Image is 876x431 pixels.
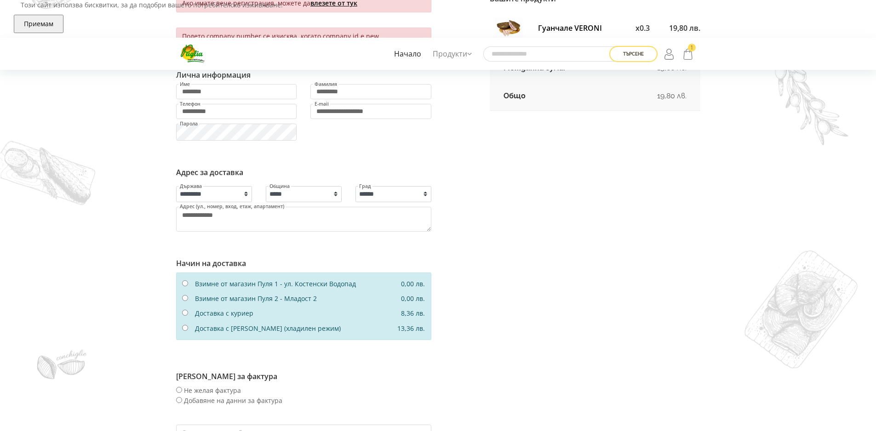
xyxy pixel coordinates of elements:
[179,82,190,87] label: Име
[195,279,394,289] div: Взимне от магазин Пуля 1 - ул. Костенски Водопад
[179,184,202,189] label: Държава
[176,259,431,268] h6: Начин на доставка
[182,280,188,286] input: Взимне от магазин Пуля 1 - ул. Костенски Водопад 0,00 лв.
[767,39,848,146] img: demo
[490,82,620,110] td: Общо
[430,44,474,65] a: Продукти
[182,295,188,301] input: Взимне от магазин Пуля 2 - Младост 2 0,00 лв.
[392,44,424,65] a: Начало
[179,121,198,126] label: Парола
[184,386,241,395] span: Не желая фактура
[182,310,188,316] input: Доставка с куриер 8,36 лв.
[176,397,182,403] input: Добавяне на данни за фактура
[179,102,201,107] label: Телефон
[680,45,696,62] a: 1
[176,168,431,177] h6: Адрес за доставка
[314,102,329,107] label: E-mail
[359,184,372,189] label: Град
[182,325,188,331] input: Доставка с [PERSON_NAME] (хладилен режим) 13,36 лв.
[394,294,432,304] div: 0,00 лв.
[314,82,338,87] label: Фамилия
[195,308,394,318] div: Доставка с куриер
[394,279,432,289] div: 0,00 лв.
[394,308,432,318] div: 8,36 лв.
[195,323,390,334] div: Доставка с [PERSON_NAME] (хладилен режим)
[184,396,282,405] span: Добавяне на данни за фактура
[176,387,182,393] input: Не желая фактура
[176,372,431,381] h6: [PERSON_NAME] за фактура
[662,45,678,62] a: Login
[744,250,858,369] img: demo
[37,350,87,380] img: demo
[179,204,285,209] label: Адрес (ул., номер, вход, етаж, апартамент)
[483,46,621,62] input: Търсене в сайта
[269,184,290,189] label: Община
[688,44,696,51] span: 1
[609,46,658,62] button: Търсене
[14,15,63,33] button: Приемам
[195,294,394,304] div: Взимне от магазин Пуля 2 - Младост 2
[390,323,432,334] div: 13,36 лв.
[176,71,431,79] h6: Лична информация
[620,82,700,110] td: 19,80 лв.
